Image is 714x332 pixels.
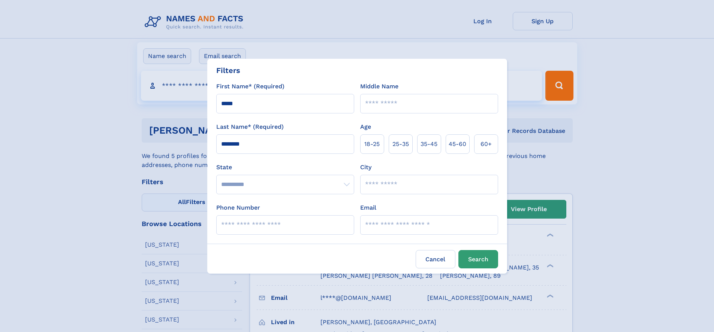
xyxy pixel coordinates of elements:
span: 45‑60 [449,140,466,149]
span: 60+ [480,140,492,149]
label: Last Name* (Required) [216,122,284,131]
label: First Name* (Required) [216,82,284,91]
label: State [216,163,354,172]
span: 35‑45 [421,140,437,149]
label: City [360,163,371,172]
div: Filters [216,65,240,76]
button: Search [458,250,498,268]
label: Middle Name [360,82,398,91]
label: Email [360,203,376,212]
label: Age [360,122,371,131]
label: Phone Number [216,203,260,212]
span: 25‑35 [392,140,409,149]
label: Cancel [416,250,455,268]
span: 18‑25 [364,140,380,149]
